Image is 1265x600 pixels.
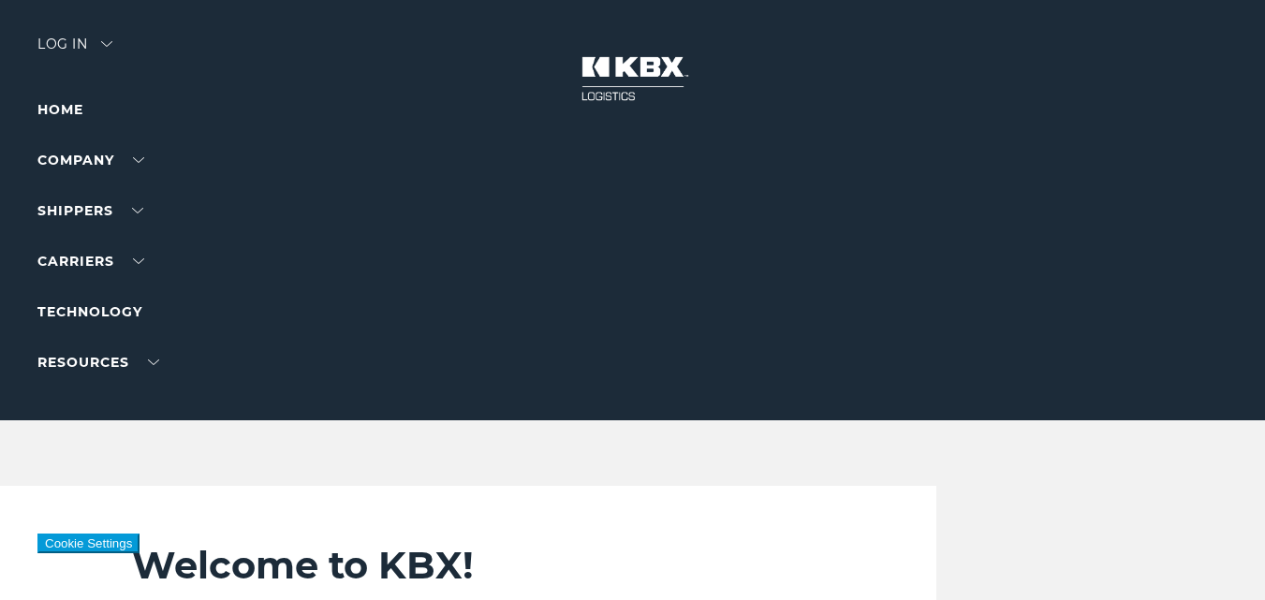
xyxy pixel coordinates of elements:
img: arrow [101,41,112,47]
h2: Welcome to KBX! [132,542,816,589]
img: kbx logo [563,37,703,120]
div: Log in [37,37,112,65]
a: SHIPPERS [37,202,143,219]
a: Carriers [37,253,144,270]
a: Home [37,101,83,118]
a: Company [37,152,144,168]
a: Technology [37,303,142,320]
button: Cookie Settings [37,534,140,553]
a: RESOURCES [37,354,159,371]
